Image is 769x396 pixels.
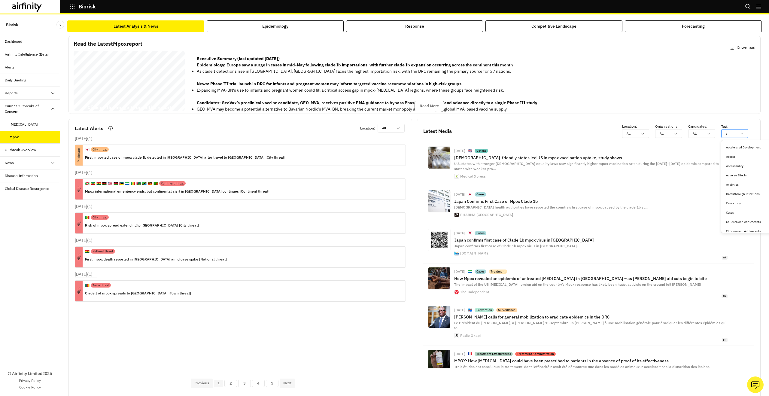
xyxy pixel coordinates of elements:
[454,161,719,171] span: U.S. states with stronger [DEMOGRAPHIC_DATA] equality laws saw significantly higher mpox vaccinat...
[125,181,129,186] p: 🇸🇱
[454,251,459,255] img: favicon.ico
[70,2,96,12] button: Biorisk
[5,78,26,83] div: Daily Briefing
[476,231,485,235] p: Cases
[68,151,89,159] p: Moderate
[10,134,19,140] div: Mpox
[85,256,227,263] p: First mpox death reported in [GEOGRAPHIC_DATA] amid case spike [National threat]
[423,346,754,389] a: [DATE]🇫🇷Treatment EffectivenessTreatment AdministrationMPOX: How [MEDICAL_DATA] could have been p...
[454,358,728,363] p: MPOX: How [MEDICAL_DATA] could have been prescribed to patients in the absence of proof of its ef...
[85,290,191,297] p: Clade I of mpox spreads to [GEOGRAPHIC_DATA] [Town threat]
[85,147,90,152] p: 🇯🇵
[360,126,375,131] p: Location :
[85,188,269,195] p: Mpox international emergency ends, but continental alert in [GEOGRAPHIC_DATA] continues [Continen...
[405,23,424,29] div: Response
[68,287,89,295] p: High
[197,100,537,105] strong: Candidates: GeoVax’s preclinical vaccine candidate, GEO-MVA, receives positive EMA guidance to by...
[531,23,576,29] div: Competitive Landscape
[423,127,452,135] p: Latest Media
[280,379,295,388] button: Next
[423,186,754,225] a: [DATE]🇯🇵CasesJapan Confirms First Case of Mpox Clade 1b[DEMOGRAPHIC_DATA] health authorities have...
[423,225,754,263] a: [DATE]🇯🇵CasesJapan confirms first case of Clade 1b mpox virus in [GEOGRAPHIC_DATA]Japan confirms ...
[131,181,135,186] p: 🇸🇳
[423,302,754,346] a: [DATE]🇨🇩PreventionSurveillance[PERSON_NAME] calls for general mobilization to eradicate epidemics...
[5,173,38,178] div: Disease Information
[454,290,459,294] img: icon-512x512.png
[468,308,472,313] p: 🇨🇩
[91,55,163,105] span: This Airfinity report is intended to be used by [PERSON_NAME] at null exclusively. Not for reprod...
[197,56,278,61] strong: Executive Summary (last updated [DATE]
[428,267,450,289] img: GettyImages-2167483589.jpg
[5,52,49,57] div: Airfinity Intelligence (Beta)
[85,154,285,161] p: First imported case of mpox clade Ib detected in [GEOGRAPHIC_DATA] after travel to [GEOGRAPHIC_DA...
[148,181,152,186] p: 🇺🇬
[454,213,459,217] img: apple-touch-icon.png
[197,106,537,112] p: GEO-MVA may become a potential alternative to Bavarian Nordic’s MVA-BN, breaking the current mark...
[747,376,764,393] button: Ask our analysts
[5,186,49,191] div: Global Disease Resurgence
[5,147,36,153] div: Outbreak Overview
[266,380,278,387] button: 5
[278,56,280,61] strong: )
[428,350,450,372] img: bb0c472_upload-1-07bhj9ia3ih0-000-32ex4yb.jpg
[6,19,18,30] p: Biorisk
[75,125,103,132] p: Latest Alerts
[93,249,113,254] p: National threat
[454,276,728,281] p: How Mpox revealed an epidemic of untreated [MEDICAL_DATA] in [GEOGRAPHIC_DATA] – as [PERSON_NAME]...
[197,62,513,68] strong: Epidemiology: Europe saw a surge in cases in mid-May following clade Ib importations, with furthe...
[108,181,112,186] p: 🇱🇷
[153,181,158,186] p: 🇿🇲
[498,308,515,312] p: Surveillance
[93,147,107,152] p: City threat
[102,181,107,186] p: 🇰🇪
[428,190,450,212] img: %E2%97%8F%E5%8E%9A%E7%94%9F%E5%8A%B4%E5%83%8D%E7%9C%81IMG_0932_720px_0.jpg
[5,103,50,114] div: Current Outbreaks of Concern
[722,338,728,342] span: fr
[5,160,14,166] div: News
[8,370,52,377] p: © Airfinity Limited 2025
[238,380,251,387] button: 3
[460,290,489,294] div: The Independent
[76,65,116,72] span: Mpox Report
[5,65,14,70] div: Alerts
[428,147,450,169] img: mpox-vaccine.jpg
[622,124,655,129] p: Location :
[85,249,90,254] p: 🇬🇭
[721,124,754,129] p: Tag :
[224,380,237,387] button: 2
[85,283,90,288] p: 🇨🇲
[197,87,537,93] p: Expanding MVA-BN's use to infants and pregnant women could fill a critical access gap in mpox-[ME...
[722,294,728,298] span: en
[468,230,472,236] p: 🇯🇵
[737,44,755,51] p: Download
[454,244,578,248] span: Japan confirms first case of Clade 1b mpox virus in [GEOGRAPHIC_DATA]-
[79,4,96,9] p: Biorisk
[745,2,751,12] button: Search
[454,364,710,374] span: Trois études ont conclu que le traitement, dont l’efficacité n’avait été démontrée que dans les m...
[468,192,472,197] p: 🇯🇵
[460,251,490,255] div: [DOMAIN_NAME]
[96,181,101,186] p: 🇬🇭
[75,271,93,278] p: [DATE] ( 1 )
[454,352,465,356] div: [DATE]
[454,199,728,204] p: Japan Confirms First Case of Mpox Clade 1b
[74,40,142,48] p: Read the Latest Mpox report
[428,229,450,251] img: zxcode_202509165b11562cfb854b178671959a96cb09bf.jpg
[468,351,472,356] p: 🇫🇷
[454,308,465,312] div: [DATE]
[460,175,486,178] div: Medical Xpress
[454,282,701,287] span: The impact of the US [MEDICAL_DATA] foreign aid on the country’s Mpox response has likely been hu...
[688,124,721,129] p: Candidates :
[655,124,688,129] p: Organisations :
[19,378,41,383] a: Privacy Policy
[75,203,93,210] p: [DATE] ( 1 )
[722,256,728,260] span: af
[460,213,513,217] div: PHARMA [GEOGRAPHIC_DATA]
[197,81,461,87] strong: News: Phase III trial launch in DRC for infants and pregnant women may inform targeted vaccine re...
[262,23,288,29] div: Epidemiology
[682,23,705,29] div: Forecasting
[85,215,90,220] p: 🇸🇳
[93,283,109,288] p: Town threat
[75,237,93,244] p: [DATE] ( 1 )
[454,321,726,330] span: Le Président du [PERSON_NAME], a [PERSON_NAME] 15 septembre un [PERSON_NAME] à une mobilisation g...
